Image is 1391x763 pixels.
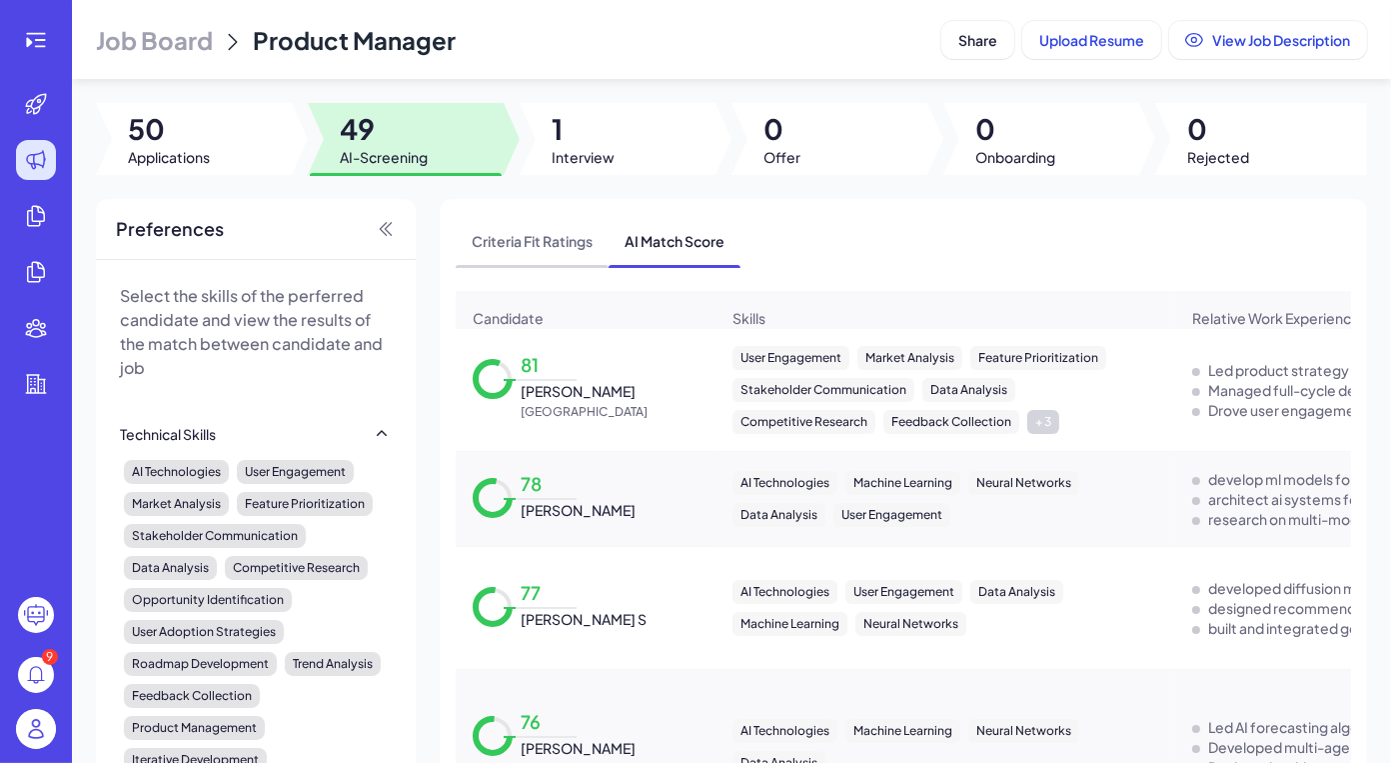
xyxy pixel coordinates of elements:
span: Candidate [473,308,544,328]
div: Neural Networks [968,719,1079,743]
div: Competitive Research [225,556,368,580]
div: Market Analysis [124,492,229,516]
span: Preferences [116,215,224,243]
span: [PERSON_NAME] [521,738,636,758]
span: 0 [1187,111,1249,147]
span: Share [958,31,997,49]
div: 76 [513,716,577,738]
div: Feedback Collection [124,684,260,708]
div: Stakeholder Communication [124,524,306,548]
div: Neural Networks [855,612,966,636]
span: 0 [763,111,800,147]
span: Criteria Fit Ratings [456,215,609,267]
div: Machine Learning [845,471,960,495]
div: 81 [513,359,577,381]
span: Applications [128,147,210,167]
span: 49 [340,111,428,147]
div: AI Technologies [732,580,837,604]
span: Onboarding [975,147,1055,167]
div: Market Analysis [857,346,962,370]
div: User Engagement [732,346,849,370]
span: [PERSON_NAME] [521,500,636,520]
button: View Job Description [1169,21,1367,59]
div: Feedback Collection [883,410,1019,434]
span: Skills [732,308,765,328]
div: Data Analysis [732,503,825,527]
span: Upload Resume [1039,31,1144,49]
div: 78 [513,478,577,500]
span: AI Match Score [609,215,740,267]
div: Feature Prioritization [237,492,373,516]
div: Technical Skills [120,424,216,444]
div: AI Technologies [124,460,229,484]
button: Upload Resume [1022,21,1161,59]
div: Opportunity Identification [124,588,292,612]
img: user_logo.png [16,709,56,749]
div: User Engagement [237,460,354,484]
button: Share [941,21,1014,59]
div: Stakeholder Communication [732,378,914,402]
div: AI Technologies [732,471,837,495]
div: Product Management [124,716,265,740]
span: 1 [552,111,615,147]
span: Product Manager [253,25,456,55]
div: + 3 [1027,410,1059,434]
div: Competitive Research [732,410,875,434]
div: User Engagement [833,503,950,527]
div: User Engagement [845,580,962,604]
div: Roadmap Development [124,652,277,676]
span: Offer [763,147,800,167]
span: Interview [552,147,615,167]
p: Select the skills of the perferred candidate and view the results of the match between candidate ... [120,284,392,380]
span: 50 [128,111,210,147]
span: Job Board [96,24,213,56]
span: Relative Work Experience [1192,308,1360,328]
div: AI Technologies [732,719,837,743]
div: 77 [513,587,577,609]
div: Trend Analysis [285,652,381,676]
div: Data Analysis [970,580,1063,604]
div: Data Analysis [922,378,1015,402]
div: Neural Networks [968,471,1079,495]
div: User Adoption Strategies [124,620,284,644]
div: 9 [42,649,58,665]
span: 0 [975,111,1055,147]
span: View Job Description [1212,31,1350,49]
span: [PERSON_NAME] S [521,609,647,629]
span: [GEOGRAPHIC_DATA] [521,402,648,422]
div: Machine Learning [845,719,960,743]
span: Rejected [1187,147,1249,167]
div: Data Analysis [124,556,217,580]
div: Machine Learning [732,612,847,636]
div: Feature Prioritization [970,346,1106,370]
span: [PERSON_NAME] [521,381,636,401]
span: AI-Screening [340,147,428,167]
